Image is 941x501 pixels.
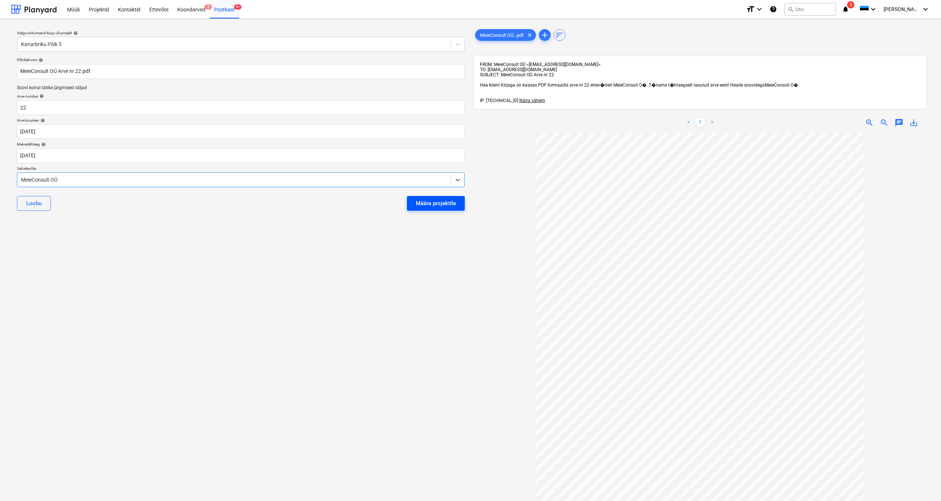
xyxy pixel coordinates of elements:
span: 9+ [234,4,241,10]
span: chat [895,118,903,127]
i: format_size [746,5,755,14]
a: Next page [708,118,717,127]
span: help [39,118,45,123]
span: add [540,31,549,39]
span: help [38,94,44,98]
span: zoom_out [880,118,889,127]
p: Soovi korral täitke järgmised väljad [17,85,465,91]
div: Arve number [17,94,465,99]
span: save_alt [909,118,918,127]
button: Määra projektile [407,196,465,211]
i: keyboard_arrow_down [755,5,764,14]
span: [PERSON_NAME] [884,6,920,12]
button: Otsi [784,3,836,15]
span: TO: [EMAIL_ADDRESS][DOMAIN_NAME] [480,67,557,72]
div: Põhifaili nimi [17,57,465,62]
span: FROM: MeieConsult OÜ <[EMAIL_ADDRESS][DOMAIN_NAME]> [480,62,600,67]
span: Näita vähem [519,98,545,103]
p: Vali ettevõte [17,166,465,172]
span: help [72,31,78,35]
span: help [40,142,46,147]
div: Loobu [26,199,42,208]
span: MeieConsult OÜ...pdf [475,32,528,38]
span: 1 [847,1,854,8]
span: 5 [205,4,212,10]
div: MeieConsult OÜ...pdf [475,29,536,41]
span: search [788,6,794,12]
div: Valige dokumendi tüüp või projekt [17,31,465,35]
span: SUBJECT: MeieConsult OÜ Arve nr 22 [480,72,554,77]
a: Previous page [684,118,693,127]
i: Abikeskus [770,5,777,14]
span: Hea klient Kirjaga on kaasas PDF-formaadis arve nr 22 ettev�ttelt MeieConsult O�. T�name t�htaegs... [480,83,798,88]
span: sort [555,31,564,39]
span: clear [525,31,534,39]
i: notifications [842,5,849,14]
i: keyboard_arrow_down [921,5,930,14]
span: IP: [TECHNICAL_ID] [480,98,518,103]
span: help [37,58,43,62]
button: Loobu [17,196,51,211]
input: Arve kuupäeva pole määratud. [17,124,465,139]
input: Põhifaili nimi [17,64,465,79]
div: Maksetähtaeg [17,142,465,147]
span: zoom_in [865,118,874,127]
input: Tähtaega pole määratud [17,148,465,163]
div: Arve kuupäev [17,118,465,123]
div: Määra projektile [416,199,456,208]
input: Arve number [17,100,465,115]
a: Page 1 is your current page [696,118,705,127]
i: keyboard_arrow_down [869,5,878,14]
